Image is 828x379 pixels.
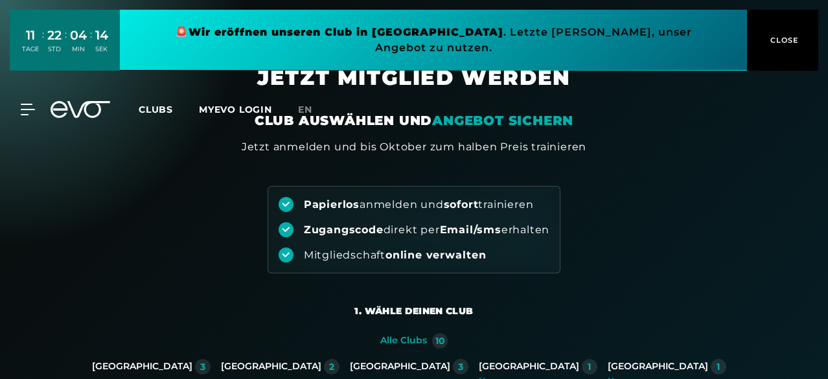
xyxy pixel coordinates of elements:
div: 14 [95,26,108,45]
div: 11 [22,26,39,45]
div: 1 [588,362,591,371]
div: : [65,27,67,62]
div: 10 [435,336,445,345]
div: Jetzt anmelden und bis Oktober zum halben Preis trainieren [242,139,586,155]
div: Mitgliedschaft [304,248,487,262]
div: STD [47,45,62,54]
div: [GEOGRAPHIC_DATA] [221,361,321,373]
div: SEK [95,45,108,54]
div: [GEOGRAPHIC_DATA] [608,361,708,373]
div: TAGE [22,45,39,54]
div: : [42,27,44,62]
div: 3 [200,362,205,371]
div: 1. Wähle deinen Club [354,304,473,317]
span: CLOSE [767,34,799,46]
strong: Zugangscode [304,224,384,236]
div: Alle Clubs [380,335,427,347]
strong: sofort [444,198,479,211]
div: anmelden und trainieren [304,198,534,212]
span: en [298,104,312,115]
div: [GEOGRAPHIC_DATA] [92,361,192,373]
a: en [298,102,328,117]
strong: Email/sms [440,224,501,236]
div: 22 [47,26,62,45]
div: MIN [70,45,87,54]
a: MYEVO LOGIN [199,104,272,115]
strong: online verwalten [385,249,487,261]
div: [GEOGRAPHIC_DATA] [479,361,579,373]
div: : [90,27,92,62]
div: 2 [329,362,334,371]
a: Clubs [139,103,199,115]
strong: Papierlos [304,198,360,211]
div: 3 [458,362,463,371]
div: 1 [717,362,720,371]
div: direkt per erhalten [304,223,549,237]
div: 04 [70,26,87,45]
button: CLOSE [747,10,818,71]
div: [GEOGRAPHIC_DATA] [350,361,450,373]
span: Clubs [139,104,173,115]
